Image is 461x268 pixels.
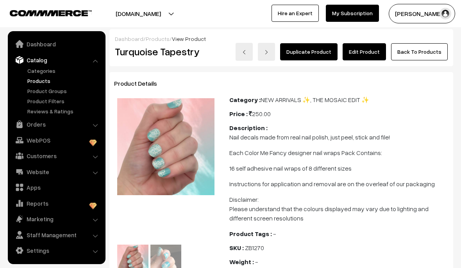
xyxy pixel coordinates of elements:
img: 17469592722584IMG_4377.jpg [214,98,312,238]
a: Website [10,165,103,179]
a: Marketing [10,212,103,226]
div: NEW ARRIVALS ✨, THE MOSAIC EDIT ✨ [229,95,448,104]
b: Category : [229,96,261,104]
a: Reports [10,196,103,210]
a: Orders [10,117,103,131]
span: Instructions for application and removal are on the overleaf of our packaging [229,180,435,188]
img: COMMMERCE [10,10,92,16]
img: 17448619516419IMG_4380.jpg [117,98,214,195]
a: COMMMERCE [10,8,78,17]
span: 16 self adhesive nail wraps of 8 different sizes [229,164,352,172]
span: - [255,258,258,266]
button: [PERSON_NAME]… [389,4,455,23]
a: Products [25,77,103,85]
span: Disclaimer: [229,196,259,203]
a: WebPOS [10,133,103,147]
a: Staff Management [10,228,103,242]
b: Description : [229,124,268,132]
span: - [273,230,276,238]
b: SKU : [229,244,244,252]
b: Product Tags : [229,230,272,238]
a: Dashboard [10,37,103,51]
div: 250.00 [229,109,448,118]
a: Apps [10,180,103,194]
a: Back To Products [391,43,448,60]
a: Duplicate Product [280,43,338,60]
button: [DOMAIN_NAME] [88,4,188,23]
div: / / [115,35,448,43]
a: Catalog [10,53,103,67]
img: left-arrow.png [242,50,247,55]
a: Customers [10,149,103,163]
span: Please understand that the colours displayed may vary due to lighting and different screen resolu... [229,205,429,222]
b: Price : [229,110,248,118]
a: Edit Product [343,43,386,60]
a: Products [146,35,170,42]
a: My Subscription [326,5,379,22]
a: Categories [25,67,103,75]
span: ZB1270 [245,244,264,252]
span: Product Details [114,79,166,87]
a: Product Filters [25,97,103,105]
a: Reviews & Ratings [25,107,103,115]
a: Settings [10,243,103,257]
a: Product Groups [25,87,103,95]
span: View Product [172,35,206,42]
b: Weight : [229,258,254,266]
a: Dashboard [115,35,143,42]
p: Nail decals made from real nail polish, just peel, stick and file! [229,132,448,142]
span: Each Color Me Fancy designer nail wraps Pack Contains: [229,149,382,157]
img: right-arrow.png [264,50,269,55]
img: user [440,8,451,19]
h2: Turquoise Tapestry [115,46,218,58]
a: Hire an Expert [272,5,319,22]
